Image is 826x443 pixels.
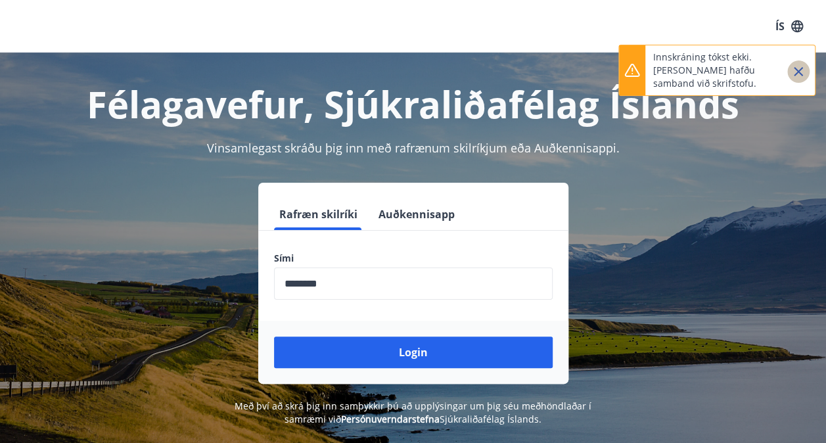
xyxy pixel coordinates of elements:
[274,337,553,368] button: Login
[274,252,553,265] label: Sími
[768,14,810,38] button: ÍS
[341,413,440,425] a: Persónuverndarstefna
[235,400,591,425] span: Með því að skrá þig inn samþykkir þú að upplýsingar um þig séu meðhöndlaðar í samræmi við Sjúkral...
[653,51,769,90] p: Innskráning tókst ekki. [PERSON_NAME] hafðu samband við skrifstofu.
[274,198,363,230] button: Rafræn skilríki
[207,140,620,156] span: Vinsamlegast skráðu þig inn með rafrænum skilríkjum eða Auðkennisappi.
[787,60,810,83] button: Close
[16,79,810,129] h1: Félagavefur, Sjúkraliðafélag Íslands
[373,198,460,230] button: Auðkennisapp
